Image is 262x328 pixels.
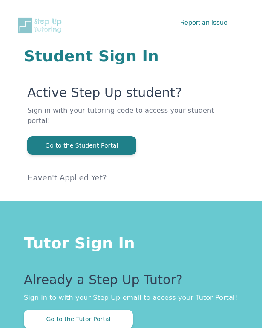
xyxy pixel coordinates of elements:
h1: Tutor Sign In [24,231,238,252]
p: Active Step Up student? [27,85,238,106]
img: Step Up Tutoring horizontal logo [17,17,65,34]
button: Go to the Student Portal [27,136,136,155]
p: Already a Step Up Tutor? [24,272,238,293]
a: Haven't Applied Yet? [27,173,107,182]
a: Go to the Tutor Portal [24,315,133,323]
a: Go to the Student Portal [27,141,136,149]
p: Sign in to with your Step Up email to access your Tutor Portal! [24,293,238,303]
a: Report an Issue [180,18,227,26]
h1: Student Sign In [24,48,238,65]
p: Sign in with your tutoring code to access your student portal! [27,106,238,136]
